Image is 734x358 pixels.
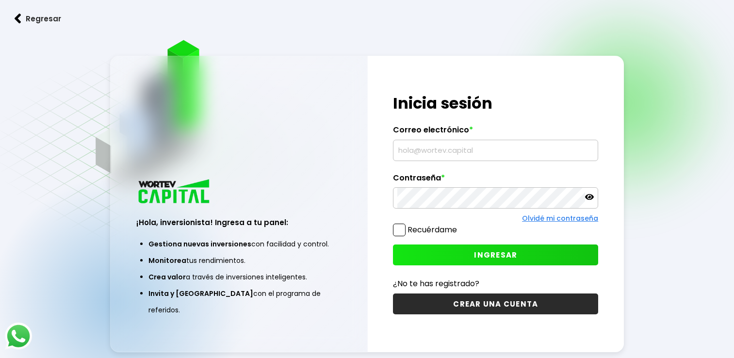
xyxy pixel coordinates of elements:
button: INGRESAR [393,244,598,265]
span: Crea valor [148,272,186,282]
span: Invita y [GEOGRAPHIC_DATA] [148,289,253,298]
h1: Inicia sesión [393,92,598,115]
span: INGRESAR [474,250,517,260]
h3: ¡Hola, inversionista! Ingresa a tu panel: [136,217,342,228]
span: Gestiona nuevas inversiones [148,239,251,249]
input: hola@wortev.capital [397,140,594,161]
span: Monitorea [148,256,186,265]
li: con facilidad y control. [148,236,329,252]
img: flecha izquierda [15,14,21,24]
a: Olvidé mi contraseña [522,213,598,223]
a: ¿No te has registrado?CREAR UNA CUENTA [393,277,598,314]
label: Contraseña [393,173,598,188]
img: logo_wortev_capital [136,178,213,207]
li: a través de inversiones inteligentes. [148,269,329,285]
li: con el programa de referidos. [148,285,329,318]
label: Correo electrónico [393,125,598,140]
label: Recuérdame [408,224,457,235]
p: ¿No te has registrado? [393,277,598,290]
button: CREAR UNA CUENTA [393,293,598,314]
li: tus rendimientos. [148,252,329,269]
img: logos_whatsapp-icon.242b2217.svg [5,323,32,350]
